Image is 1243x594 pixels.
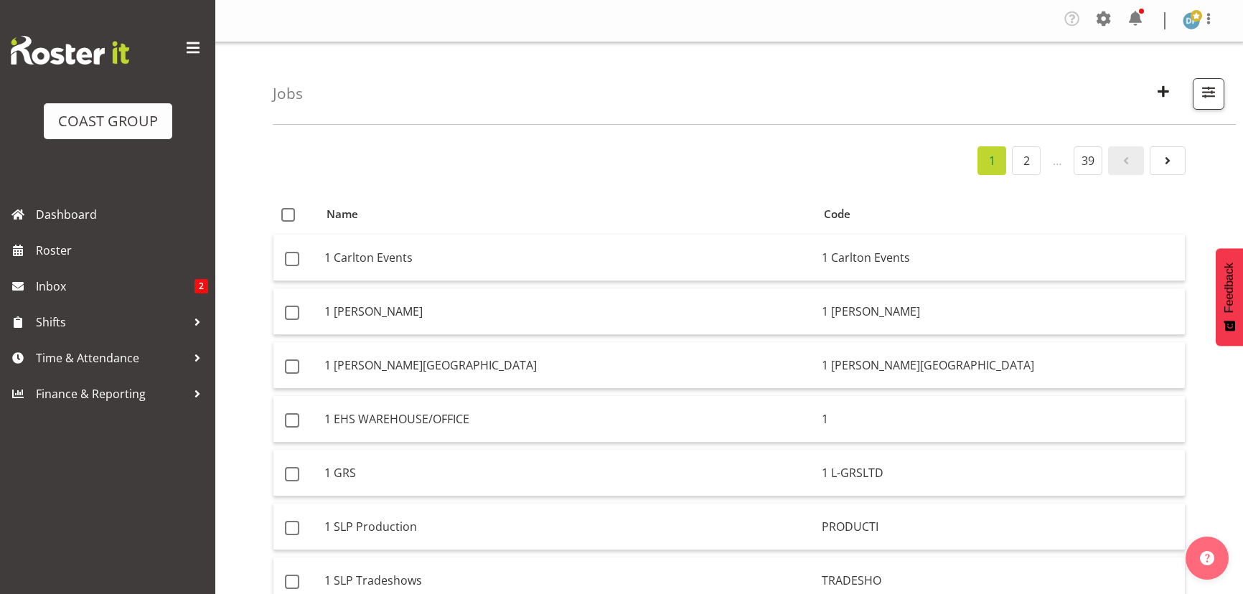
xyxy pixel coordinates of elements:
[36,240,208,261] span: Roster
[36,311,187,333] span: Shifts
[319,235,816,281] td: 1 Carlton Events
[36,275,194,297] span: Inbox
[194,279,208,293] span: 2
[319,396,816,443] td: 1 EHS WAREHOUSE/OFFICE
[273,85,303,102] h4: Jobs
[319,342,816,389] td: 1 [PERSON_NAME][GEOGRAPHIC_DATA]
[1223,263,1236,313] span: Feedback
[1200,551,1214,565] img: help-xxl-2.png
[816,450,1185,496] td: 1 L-GRSLTD
[1074,146,1102,175] a: 39
[327,206,807,222] div: Name
[1183,12,1200,29] img: david-forte1134.jpg
[319,450,816,496] td: 1 GRS
[36,204,208,225] span: Dashboard
[11,36,129,65] img: Rosterit website logo
[1193,78,1224,110] button: Filter Jobs
[36,383,187,405] span: Finance & Reporting
[816,504,1185,550] td: PRODUCTI
[319,288,816,335] td: 1 [PERSON_NAME]
[1216,248,1243,346] button: Feedback - Show survey
[319,504,816,550] td: 1 SLP Production
[58,110,158,132] div: COAST GROUP
[816,342,1185,389] td: 1 [PERSON_NAME][GEOGRAPHIC_DATA]
[36,347,187,369] span: Time & Attendance
[1148,78,1178,110] button: Create New Job
[824,206,1177,222] div: Code
[1012,146,1041,175] a: 2
[816,235,1185,281] td: 1 Carlton Events
[816,288,1185,335] td: 1 [PERSON_NAME]
[816,396,1185,443] td: 1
